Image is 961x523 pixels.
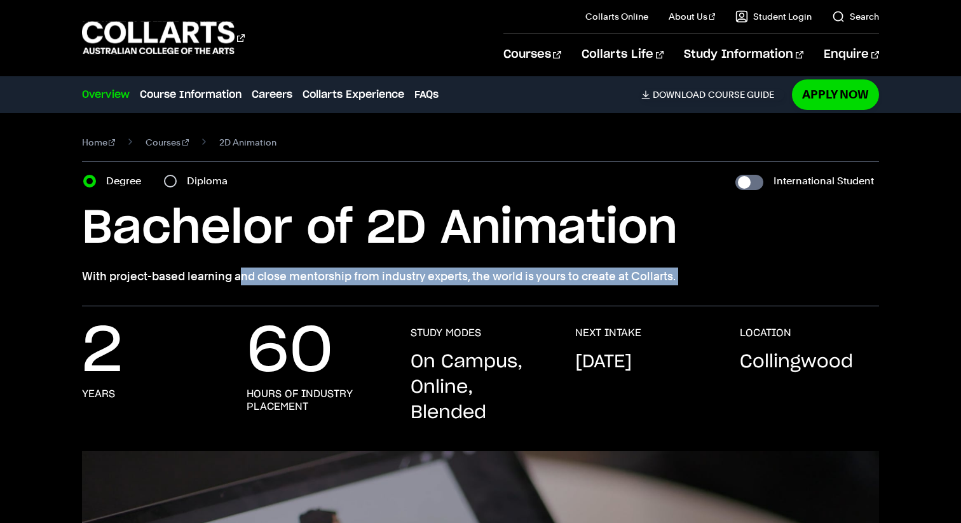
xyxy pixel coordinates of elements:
p: [DATE] [575,350,632,375]
a: Home [82,133,116,151]
a: Search [832,10,879,23]
h3: NEXT INTAKE [575,327,641,339]
p: 60 [247,327,333,377]
h3: Hours of industry placement [247,388,386,413]
a: Overview [82,87,130,102]
a: Student Login [735,10,812,23]
h3: LOCATION [740,327,791,339]
a: DownloadCourse Guide [641,89,784,100]
a: About Us [669,10,716,23]
a: Courses [503,34,561,76]
div: Go to homepage [82,20,245,56]
a: Collarts Online [585,10,648,23]
p: Collingwood [740,350,853,375]
a: Collarts Experience [303,87,404,102]
a: Study Information [684,34,803,76]
a: FAQs [414,87,439,102]
p: On Campus, Online, Blended [411,350,550,426]
a: Careers [252,87,292,102]
p: With project-based learning and close mentorship from industry experts, the world is yours to cre... [82,268,880,285]
a: Collarts Life [582,34,664,76]
h3: STUDY MODES [411,327,481,339]
a: Enquire [824,34,879,76]
p: 2 [82,327,123,377]
span: 2D Animation [219,133,276,151]
label: Diploma [187,172,235,190]
span: Download [653,89,705,100]
h3: Years [82,388,115,400]
label: Degree [106,172,149,190]
a: Course Information [140,87,242,102]
a: Courses [146,133,189,151]
a: Apply Now [792,79,879,109]
h1: Bachelor of 2D Animation [82,200,880,257]
label: International Student [774,172,874,190]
